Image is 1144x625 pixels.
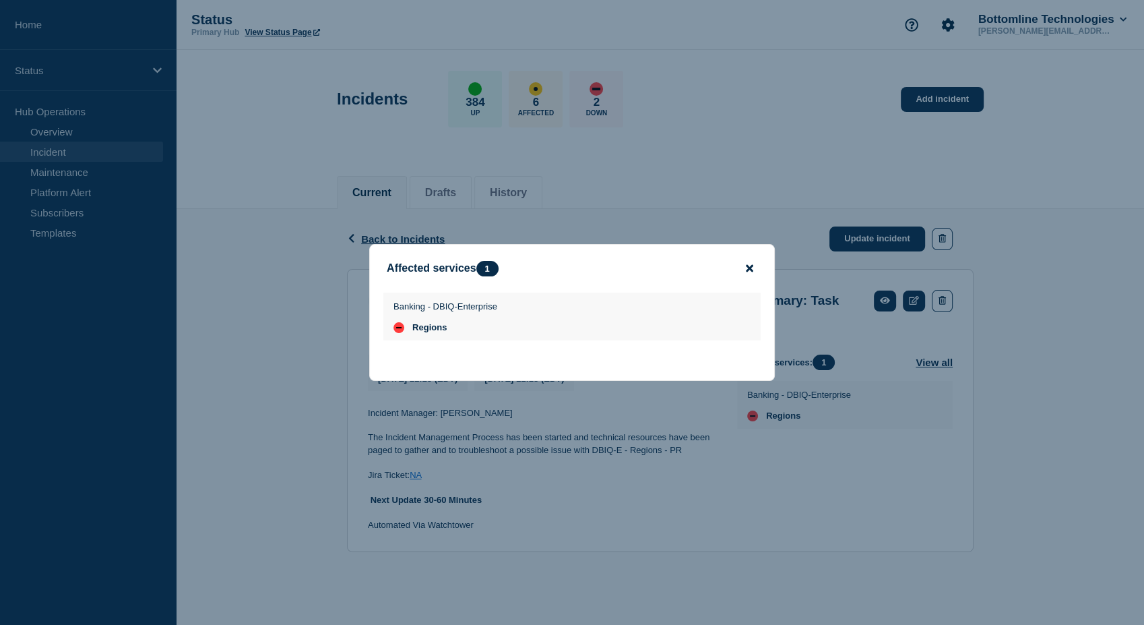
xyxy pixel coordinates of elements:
[387,261,505,276] div: Affected services
[393,301,497,311] p: Banking - DBIQ-Enterprise
[393,322,404,333] div: down
[412,322,447,333] span: Regions
[476,261,499,276] span: 1
[742,262,757,275] button: close button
